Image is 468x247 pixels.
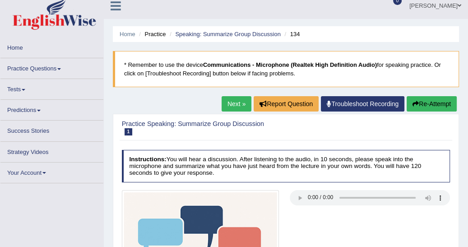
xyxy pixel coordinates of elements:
[282,30,300,38] li: 134
[175,31,280,37] a: Speaking: Summarize Group Discussion
[129,156,166,163] b: Instructions:
[0,121,103,138] a: Success Stories
[203,61,377,68] b: Communications - Microphone (Realtek High Definition Audio)
[222,96,251,112] a: Next »
[120,31,135,37] a: Home
[0,58,103,76] a: Practice Questions
[321,96,404,112] a: Troubleshoot Recording
[0,163,103,180] a: Your Account
[122,150,450,182] h4: You will hear a discussion. After listening to the audio, in 10 seconds, please speak into the mi...
[407,96,457,112] button: Re-Attempt
[125,128,133,135] span: 1
[113,51,459,87] blockquote: * Remember to use the device for speaking practice. Or click on [Troubleshoot Recording] button b...
[0,100,103,117] a: Predictions
[0,79,103,97] a: Tests
[122,121,325,135] h2: Practice Speaking: Summarize Group Discussion
[0,142,103,159] a: Strategy Videos
[254,96,319,112] button: Report Question
[0,37,103,55] a: Home
[137,30,166,38] li: Practice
